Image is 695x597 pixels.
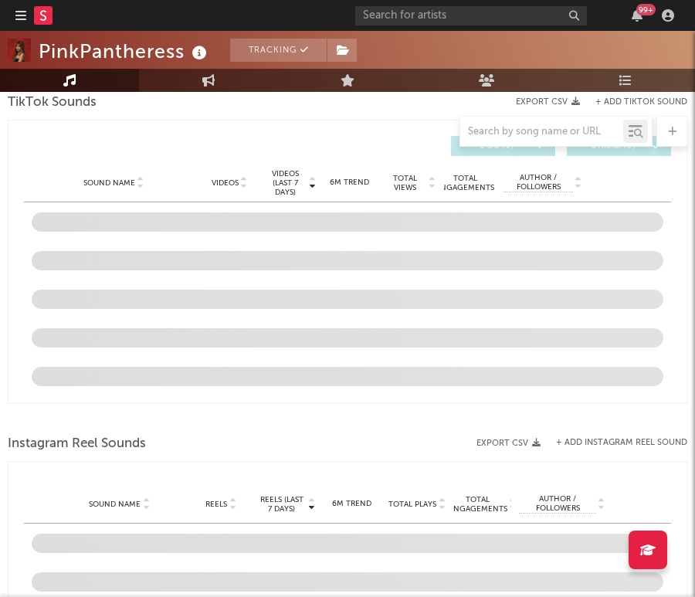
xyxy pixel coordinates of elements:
[263,169,307,197] span: Videos (last 7 days)
[541,439,687,447] div: + Add Instagram Reel Sound
[516,97,580,107] button: Export CSV
[230,39,327,62] button: Tracking
[519,494,596,514] span: Author / Followers
[89,500,141,509] span: Sound Name
[476,439,541,448] button: Export CSV
[632,9,642,22] button: 99+
[384,174,427,192] span: Total Views
[449,495,507,514] span: Total Engagements
[205,500,227,509] span: Reels
[388,500,436,509] span: Total Plays
[636,4,656,15] div: 99 +
[8,93,97,112] span: TikTok Sounds
[355,6,587,25] input: Search for artists
[556,439,687,447] button: + Add Instagram Reel Sound
[436,174,494,192] span: Total Engagements
[39,39,211,64] div: PinkPantheress
[8,435,146,453] span: Instagram Reel Sounds
[503,173,573,192] span: Author / Followers
[580,98,687,107] button: + Add TikTok Sound
[595,98,687,107] button: + Add TikTok Sound
[212,178,239,188] span: Videos
[324,177,376,188] div: 6M Trend
[83,178,135,188] span: Sound Name
[258,495,307,514] span: Reels (last 7 days)
[460,126,623,138] input: Search by song name or URL
[323,498,381,510] div: 6M Trend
